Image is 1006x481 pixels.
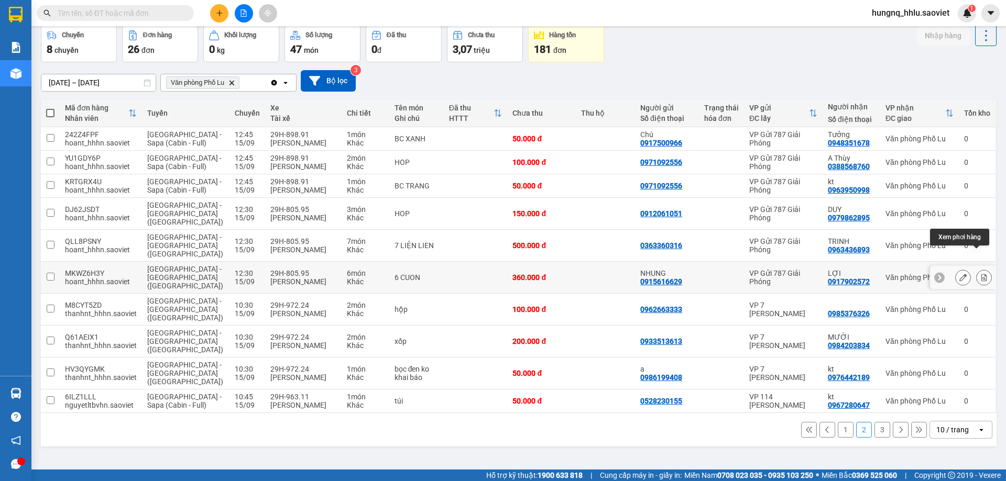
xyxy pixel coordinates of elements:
span: đơn [553,46,566,54]
div: 0 [964,305,990,314]
div: 29H-898.91 [270,130,336,139]
div: Đơn hàng [143,31,172,39]
div: 50.000 đ [512,135,571,143]
div: 6 món [347,269,384,277]
span: [GEOGRAPHIC_DATA] - Sapa (Cabin - Full) [147,130,222,147]
div: 0986199408 [640,373,682,382]
div: 0976442189 [828,373,870,382]
span: chuyến [54,46,79,54]
div: hoant_hhhn.saoviet [65,277,137,286]
div: 15/09 [235,162,260,171]
input: Select a date range. [41,74,156,91]
div: [PERSON_NAME] [270,245,336,254]
div: 1 món [347,365,384,373]
div: 150.000 đ [512,209,571,218]
img: icon-new-feature [963,8,972,18]
button: 2 [856,422,872,438]
div: Văn phòng Phố Lu [885,158,954,166]
span: file-add [240,9,247,17]
span: 3,07 [453,43,472,55]
div: xốp [395,337,439,345]
div: bọc đen ko khai báo [395,365,439,382]
svg: open [281,79,290,87]
div: VP 114 [PERSON_NAME] [749,393,817,409]
div: Chuyến [62,31,84,39]
div: 0979862895 [828,214,870,222]
span: 0 [371,43,377,55]
div: 3 món [347,205,384,214]
div: Khác [347,214,384,222]
span: 1 [970,5,974,12]
div: thanhnt_hhhn.saoviet [65,309,137,318]
div: thanhnt_hhhn.saoviet [65,373,137,382]
div: 0985376326 [828,309,870,318]
div: 10:30 [235,301,260,309]
span: [GEOGRAPHIC_DATA] - [GEOGRAPHIC_DATA] ([GEOGRAPHIC_DATA]) [147,297,223,322]
button: Đã thu0đ [366,25,442,62]
span: aim [264,9,271,17]
div: 12:45 [235,177,260,186]
div: Xem phơi hàng [930,229,989,245]
svg: open [977,426,986,434]
div: 12:30 [235,237,260,245]
div: Chú [640,130,694,139]
div: 0 [964,397,990,405]
div: 15/09 [235,245,260,254]
div: VP Gửi 787 Giải Phóng [749,269,817,286]
button: 3 [874,422,890,438]
button: Nhập hàng [916,26,970,45]
div: HV3QYGMK [65,365,137,373]
span: đơn [141,46,155,54]
div: 1 món [347,393,384,401]
div: 0 [964,182,990,190]
div: 0962663333 [640,305,682,314]
div: a [640,365,694,373]
div: HOP [395,209,439,218]
span: [GEOGRAPHIC_DATA] - [GEOGRAPHIC_DATA] ([GEOGRAPHIC_DATA]) [147,361,223,386]
div: Số điện thoại [640,114,694,122]
span: question-circle [11,412,21,422]
span: kg [217,46,225,54]
div: 500.000 đ [512,241,571,250]
sup: 3 [351,65,361,75]
div: 29H-898.91 [270,177,336,186]
div: 15/09 [235,309,260,318]
div: 0971092556 [640,158,682,166]
div: MKWZ6H3Y [65,269,137,277]
span: [GEOGRAPHIC_DATA] - [GEOGRAPHIC_DATA] ([GEOGRAPHIC_DATA]) [147,233,223,258]
button: 1 [838,422,854,438]
img: logo-vxr [9,7,23,23]
span: Văn phòng Phố Lu [171,79,224,87]
button: Đơn hàng26đơn [122,25,198,62]
div: Khác [347,277,384,286]
div: 0 [964,337,990,345]
span: Văn phòng Phố Lu, close by backspace [166,76,239,89]
div: Người nhận [828,103,875,111]
div: A Thùy [828,154,875,162]
div: 15/09 [235,373,260,382]
div: [PERSON_NAME] [270,186,336,194]
div: 0 [964,209,990,218]
div: kt [828,177,875,186]
div: VP Gửi 787 Giải Phóng [749,237,817,254]
div: Khối lượng [224,31,256,39]
div: Văn phòng Phố Lu [885,369,954,377]
div: 15/09 [235,277,260,286]
div: VP 7 [PERSON_NAME] [749,333,817,350]
div: Sửa đơn hàng [955,270,971,285]
div: DUY [828,205,875,214]
div: 50.000 đ [512,369,571,377]
div: Văn phòng Phố Lu [885,182,954,190]
svg: Clear all [270,79,278,87]
div: 0363360316 [640,241,682,250]
div: hoant_hhhn.saoviet [65,186,137,194]
strong: 0369 525 060 [852,471,897,479]
div: Khác [347,341,384,350]
div: VP 7 [PERSON_NAME] [749,365,817,382]
span: Cung cấp máy in - giấy in: [600,469,682,481]
span: [GEOGRAPHIC_DATA] - [GEOGRAPHIC_DATA] ([GEOGRAPHIC_DATA]) [147,201,223,226]
div: kt [828,393,875,401]
button: Số lượng47món [285,25,360,62]
div: 15/09 [235,341,260,350]
span: | [905,469,906,481]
